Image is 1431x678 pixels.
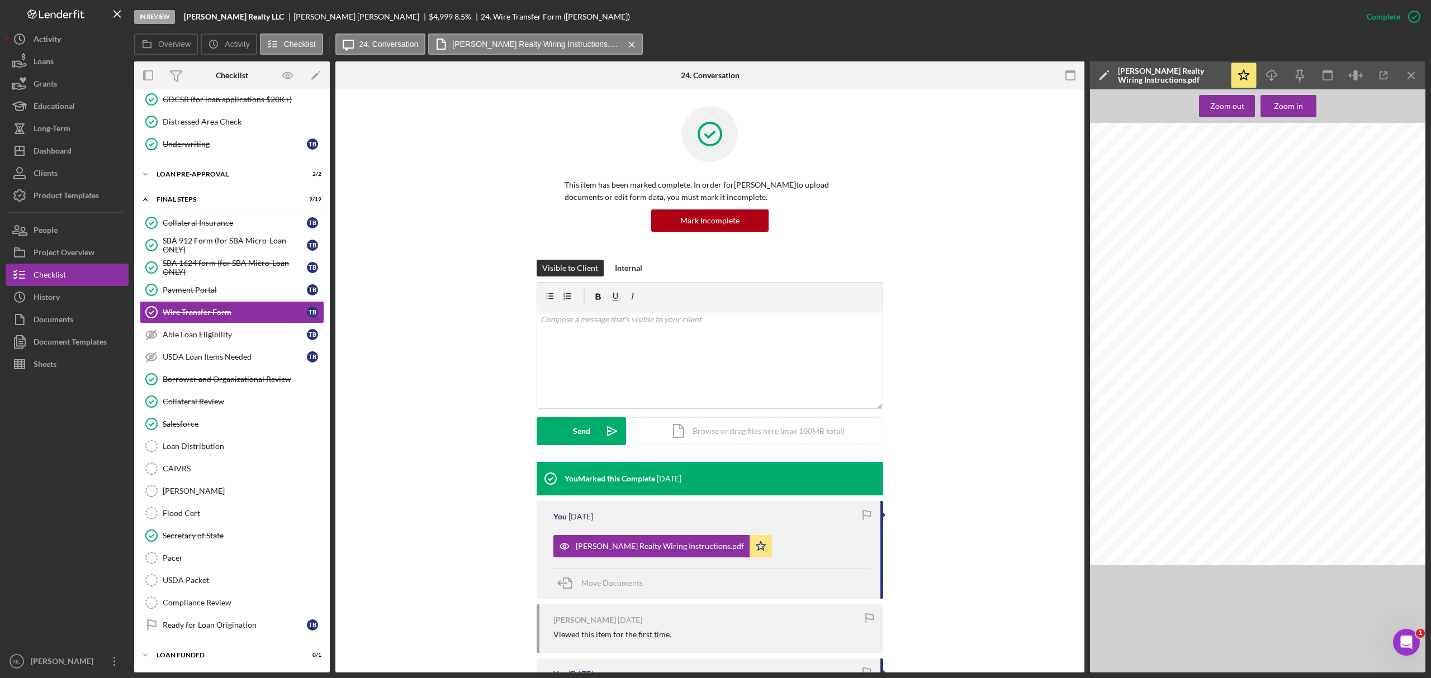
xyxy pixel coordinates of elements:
button: Internal [609,260,648,276]
div: Able Loan Eligibility [163,330,307,339]
button: Sheets [6,353,129,375]
span: Account Name: [PERSON_NAME] Realty [1125,369,1248,376]
div: GDCSR (for loan applications $20K+) [163,95,324,104]
div: Product Templates [34,184,99,209]
div: Grants [34,73,57,98]
div: 9 / 19 [301,196,321,203]
div: Document Templates [34,331,107,356]
div: Secretary of State [163,531,324,540]
button: Checklist [260,34,323,55]
label: Checklist [284,40,316,49]
span: Account Number: 0332593678 [1125,376,1216,383]
button: 24. Conversation [335,34,426,55]
div: Send [573,417,590,445]
a: Borrower and Organizational Review [140,368,324,390]
span: 1 [1416,629,1425,638]
button: NL[PERSON_NAME] [6,650,129,672]
div: LOAN FUNDED [157,652,293,658]
span: Bank Name: Regions Bank [1127,362,1207,369]
time: 2025-09-25 17:21 [568,512,593,521]
a: Product Templates [6,184,129,207]
div: Zoom in [1274,95,1303,117]
button: Move Documents [553,569,654,597]
div: Borrower and Organizational Review [163,375,324,384]
div: In Review [134,10,175,24]
div: Mark Incomplete [680,209,740,232]
div: Checklist [34,264,66,289]
a: Able Loan EligibilityTB [140,323,324,346]
div: Complete [1367,6,1400,28]
div: USDA Loan Items Needed [163,352,307,361]
div: Collateral Review [163,397,324,406]
div: [PERSON_NAME] Realty Wiring Instructions.pdf [1118,66,1224,84]
div: Distressed Area Check [163,117,324,126]
label: [PERSON_NAME] Realty Wiring Instructions.pdf [452,40,620,49]
div: People [34,219,58,244]
div: SBA 1624 form (for SBA Micro-Loan ONLY) [163,259,307,276]
div: 2 / 2 [301,171,321,178]
div: Activity [34,28,61,53]
a: Compliance Review [140,591,324,614]
div: Payment Portal [163,285,307,294]
a: Wire Transfer FormTB [140,301,324,323]
div: [PERSON_NAME] [553,615,616,624]
label: Overview [158,40,191,49]
div: T B [307,240,318,251]
a: Long-Term [6,117,129,140]
div: Pacer [163,553,324,562]
div: T B [307,262,318,273]
div: T B [307,329,318,340]
a: Distressed Area Check [140,111,324,133]
div: Dashboard [34,140,72,165]
div: SBA 912 Form (for SBA Micro-Loan ONLY) [163,236,307,254]
button: Educational [6,95,129,117]
a: UnderwritingTB [140,133,324,155]
div: Underwriting [163,140,307,149]
button: People [6,219,129,241]
a: Flood Cert [140,502,324,524]
button: History [6,286,129,308]
div: 0 / 1 [301,652,321,658]
div: 24. Wire Transfer Form ([PERSON_NAME]) [481,12,630,21]
a: SBA 1624 form (for SBA Micro-Loan ONLY)TB [140,256,324,279]
button: Visible to Client [537,260,604,276]
a: Ready for Loan OriginationTB [140,614,324,636]
div: Salesforce [163,419,324,428]
a: Payment PortalTB [140,279,324,301]
div: [PERSON_NAME] [PERSON_NAME] [293,12,429,21]
div: You Marked this Complete [565,474,655,483]
div: Checklist [216,71,248,80]
div: Clients [34,162,58,187]
div: Sheets [34,353,56,378]
a: Pacer [140,547,324,569]
div: Educational [34,95,75,120]
button: Activity [201,34,257,55]
div: Documents [34,308,73,333]
div: Viewed this item for the first time. [553,630,671,639]
div: Zoom out [1210,95,1244,117]
div: $4,999 [429,12,453,21]
div: [PERSON_NAME] [28,650,101,675]
button: Dashboard [6,140,129,162]
a: CAIVRS [140,457,324,480]
text: NL [13,658,21,665]
div: T B [307,217,318,228]
button: Checklist [6,264,129,286]
a: Loan Distribution [140,435,324,457]
label: Activity [225,40,249,49]
div: T B [307,351,318,362]
button: Zoom in [1261,95,1316,117]
button: Complete [1356,6,1425,28]
time: 2025-09-25 17:21 [657,474,681,483]
a: GDCSR (for loan applications $20K+) [140,88,324,111]
button: Zoom out [1199,95,1255,117]
button: Overview [134,34,198,55]
div: Compliance Review [163,598,324,607]
button: Document Templates [6,331,129,353]
a: Project Overview [6,241,129,264]
a: Secretary of State [140,524,324,547]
